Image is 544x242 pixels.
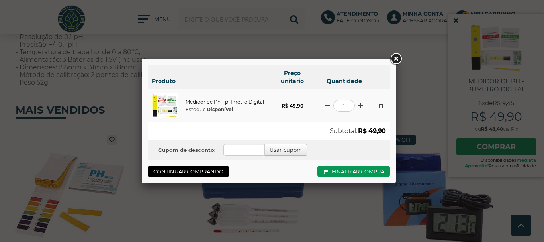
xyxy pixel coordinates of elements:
[148,166,229,177] a: Continuar comprando
[186,106,233,112] span: Estoque:
[264,144,307,156] button: Usar cupom
[282,102,303,108] strong: R$ 49,90
[389,52,403,66] a: Close
[186,98,264,104] a: Medidor de Ph - pHmetro Digital
[317,166,390,177] a: Finalizar compra
[152,77,264,85] h6: Produto
[158,147,215,153] b: Cupom de desconto:
[330,127,357,135] span: Subtotal:
[272,69,312,85] h6: Preço unitário
[320,77,368,85] h6: Quantidade
[152,93,178,118] img: Medidor de Ph - pHmetro Digital
[207,106,233,112] strong: Disponível
[358,127,386,135] strong: R$ 49,90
